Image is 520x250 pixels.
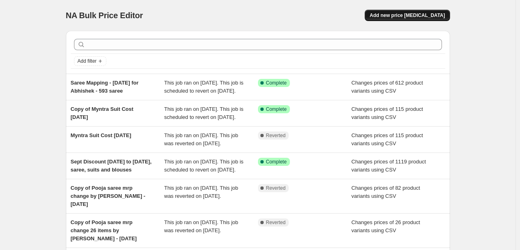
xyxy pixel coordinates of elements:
span: This job ran on [DATE]. This job is scheduled to revert on [DATE]. [164,106,243,120]
span: Changes prices of 82 product variants using CSV [351,185,420,199]
span: Myntra Suit Cost [DATE] [71,132,131,138]
button: Add new price [MEDICAL_DATA] [365,10,450,21]
span: Reverted [266,132,286,139]
span: This job ran on [DATE]. This job was reverted on [DATE]. [164,185,238,199]
span: Saree Mapping - [DATE] for Abhishek - 593 saree [71,80,139,94]
span: Changes prices of 115 product variants using CSV [351,132,423,146]
span: Changes prices of 1119 product variants using CSV [351,159,426,173]
span: Add filter [78,58,97,64]
span: This job ran on [DATE]. This job is scheduled to revert on [DATE]. [164,159,243,173]
span: This job ran on [DATE]. This job was reverted on [DATE]. [164,132,238,146]
span: Changes prices of 612 product variants using CSV [351,80,423,94]
span: NA Bulk Price Editor [66,11,143,20]
button: Add filter [74,56,106,66]
span: Add new price [MEDICAL_DATA] [370,12,445,19]
span: Changes prices of 115 product variants using CSV [351,106,423,120]
span: Complete [266,80,287,86]
span: Sept Discount [DATE] to [DATE], saree, suits and blouses [71,159,152,173]
span: Reverted [266,185,286,191]
span: Copy of Myntra Suit Cost [DATE] [71,106,133,120]
span: Complete [266,159,287,165]
span: This job ran on [DATE]. This job is scheduled to revert on [DATE]. [164,80,243,94]
span: Complete [266,106,287,112]
span: This job ran on [DATE]. This job was reverted on [DATE]. [164,219,238,233]
span: Copy of Pooja saree mrp change 26 items by [PERSON_NAME] - [DATE] [71,219,137,242]
span: Changes prices of 26 product variants using CSV [351,219,420,233]
span: Reverted [266,219,286,226]
span: Copy of Pooja saree mrp change by [PERSON_NAME] - [DATE] [71,185,146,207]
